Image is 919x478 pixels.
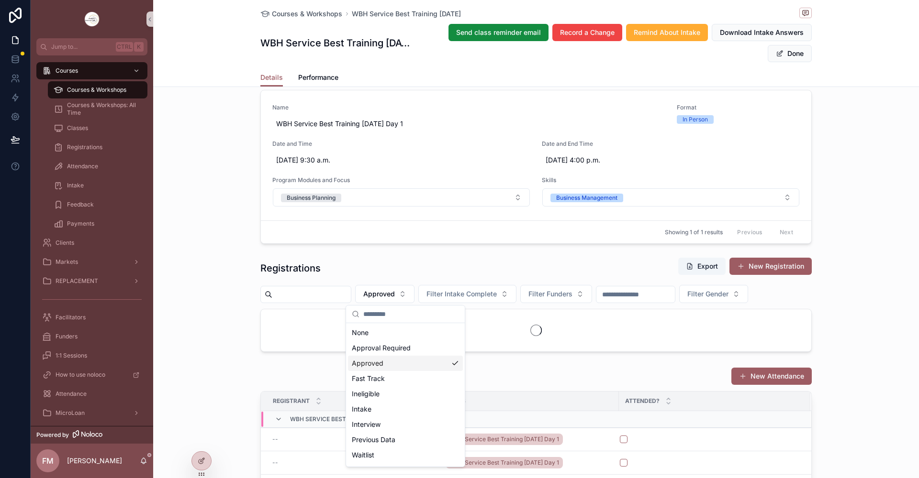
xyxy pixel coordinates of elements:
span: Ctrl [116,42,133,52]
span: Remind About Intake [634,28,700,37]
span: REPLACEMENT [56,277,98,285]
a: WBH Service Best Training [DATE] Day 1 [446,455,613,470]
a: NameWBH Service Best Training [DATE] Day 1FormatIn PersonDate and Time[DATE] 9:30 a.m.Date and En... [261,90,811,220]
span: Date and End Time [542,140,800,148]
a: Powered by [31,426,153,444]
div: Approval Required [348,340,463,356]
span: Feedback [67,201,94,208]
div: Approved [348,356,463,371]
span: [DATE] 4:00 p.m. [546,155,796,165]
span: Payments [67,220,94,228]
span: Name [272,104,665,111]
button: Select Button [418,285,516,303]
a: Courses & Workshops: All Time [48,100,147,118]
span: -- [272,459,278,467]
p: [PERSON_NAME] [67,456,122,466]
button: Select Button [355,285,415,303]
a: Facilitators [36,309,147,326]
span: MicroLoan [56,409,85,417]
a: Funders [36,328,147,345]
a: Courses [36,62,147,79]
span: Courses & Workshops: All Time [67,101,138,117]
span: Attendance [67,163,98,170]
a: WBH Service Best Training [DATE] Day 1 [446,432,613,447]
button: New Attendance [731,368,812,385]
a: Courses & Workshops [260,9,342,19]
a: REPLACEMENT [36,272,147,290]
span: Attended? [625,397,660,405]
a: WBH Service Best Training [DATE] [352,9,461,19]
button: Select Button [679,285,748,303]
span: Date and Time [272,140,530,148]
span: Send class reminder email [456,28,541,37]
a: -- [272,459,434,467]
span: K [135,43,143,51]
span: Attendance [56,390,87,398]
button: Jump to...CtrlK [36,38,147,55]
span: Filter Intake Complete [426,289,497,299]
a: 1:1 Sessions [36,347,147,364]
span: 1:1 Sessions [56,352,87,359]
a: Attendance [36,385,147,402]
span: Filter Gender [687,289,728,299]
a: Markets [36,253,147,271]
div: Business Management [556,194,617,202]
a: MicroLoan [36,404,147,422]
a: WBH Service Best Training [DATE] Day 1 [446,434,563,445]
span: Skills [542,176,800,184]
div: Waitlist [348,447,463,463]
span: WBH Service Best Training [DATE] Day 1 [276,119,661,129]
span: Courses [56,67,78,75]
a: Attendance [48,158,147,175]
span: How to use noloco [56,371,105,379]
span: Performance [298,73,338,82]
button: Select Button [520,285,592,303]
a: Courses & Workshops [48,81,147,98]
div: Ineligible [348,386,463,402]
div: Suggestions [346,323,465,467]
button: Unselect BUSINESS_MANAGEMENT [550,193,623,202]
span: Classes [67,124,88,132]
button: Select Button [542,188,799,206]
span: Details [260,73,283,82]
span: Jump to... [51,43,112,51]
a: Payments [48,215,147,232]
div: Fast Track [348,371,463,386]
a: Classes [48,119,147,137]
span: Courses & Workshops [272,9,342,19]
span: Filter Funders [528,289,572,299]
span: Registrations [67,143,102,151]
a: WBH Service Best Training [DATE] Day 1 [446,457,563,468]
a: Details [260,69,283,87]
a: Intake [48,177,147,194]
span: [DATE] 9:30 a.m. [276,155,527,165]
div: Interview [348,417,463,432]
span: Intake [67,182,84,189]
span: -- [272,435,278,443]
button: Export [678,258,726,275]
button: Download Intake Answers [712,24,812,41]
button: Send class reminder email [448,24,549,41]
div: In Person [683,115,708,124]
button: Remind About Intake [626,24,708,41]
img: App logo [84,11,100,27]
button: Select Button [273,188,530,206]
div: None [348,325,463,340]
span: Markets [56,258,78,266]
button: New Registration [729,258,812,275]
span: Funders [56,333,78,340]
h1: Registrations [260,261,321,275]
a: Registrations [48,139,147,156]
div: Previous Data [348,432,463,447]
span: Download Intake Answers [720,28,804,37]
a: Feedback [48,196,147,213]
span: Courses & Workshops [67,86,126,94]
span: Clients [56,239,74,247]
div: Intake [348,402,463,417]
span: WBH Service Best Training [DATE] Day 1 [449,459,559,467]
span: Showing 1 of 1 results [665,228,723,236]
span: Record a Change [560,28,615,37]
